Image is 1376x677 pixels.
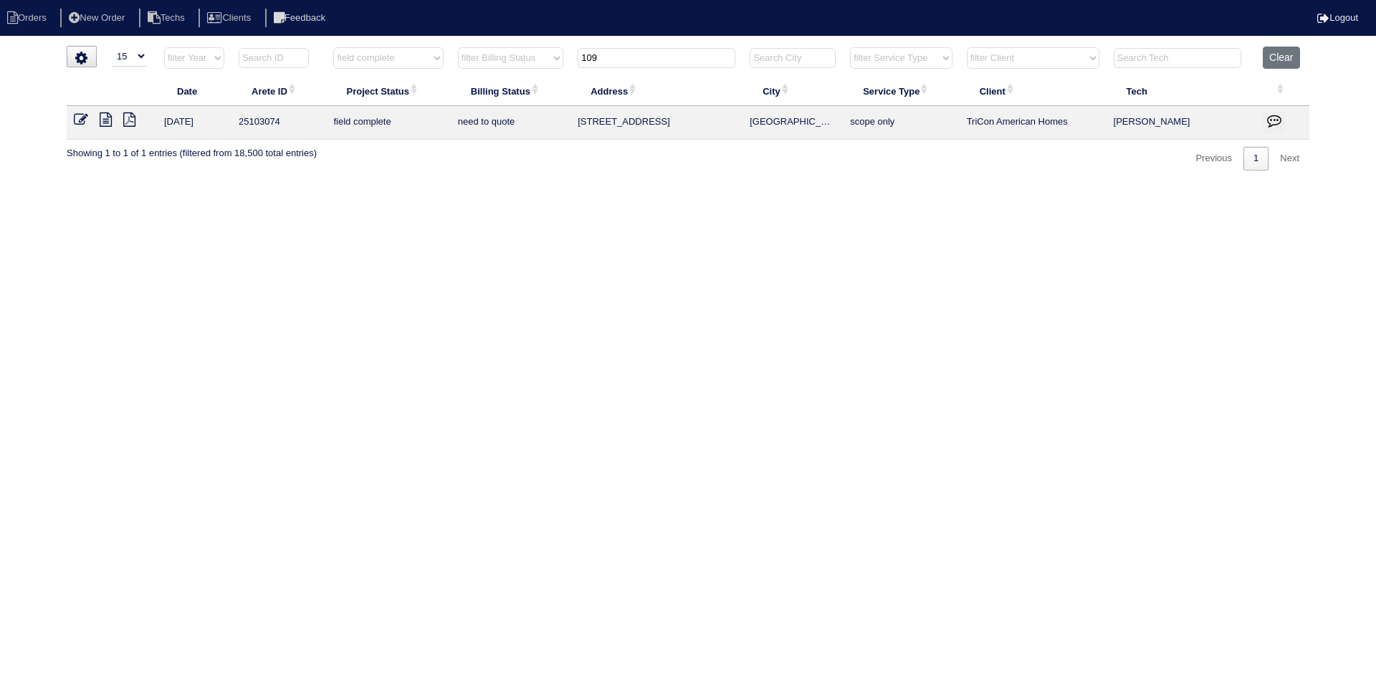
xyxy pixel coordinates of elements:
th: Address: activate to sort column ascending [570,76,742,106]
th: Client: activate to sort column ascending [960,76,1107,106]
input: Search ID [239,48,309,68]
th: Project Status: activate to sort column ascending [326,76,450,106]
input: Search City [750,48,836,68]
td: need to quote [451,106,570,140]
th: Date [157,76,231,106]
a: Next [1270,147,1309,171]
th: City: activate to sort column ascending [742,76,843,106]
a: New Order [60,12,136,23]
th: Tech [1107,76,1256,106]
td: [DATE] [157,106,231,140]
a: Clients [199,12,262,23]
td: [GEOGRAPHIC_DATA] [742,106,843,140]
li: Feedback [265,9,337,28]
a: Logout [1317,12,1358,23]
th: Service Type: activate to sort column ascending [843,76,959,106]
a: Previous [1185,147,1242,171]
td: 25103074 [231,106,326,140]
input: Search Tech [1114,48,1241,68]
td: [STREET_ADDRESS] [570,106,742,140]
td: scope only [843,106,959,140]
td: [PERSON_NAME] [1107,106,1256,140]
li: Techs [139,9,196,28]
input: Search Address [578,48,735,68]
button: Clear [1263,47,1299,69]
li: New Order [60,9,136,28]
li: Clients [199,9,262,28]
th: Arete ID: activate to sort column ascending [231,76,326,106]
td: field complete [326,106,450,140]
td: TriCon American Homes [960,106,1107,140]
a: 1 [1243,147,1268,171]
th: : activate to sort column ascending [1256,76,1309,106]
th: Billing Status: activate to sort column ascending [451,76,570,106]
a: Techs [139,12,196,23]
div: Showing 1 to 1 of 1 entries (filtered from 18,500 total entries) [67,140,317,160]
